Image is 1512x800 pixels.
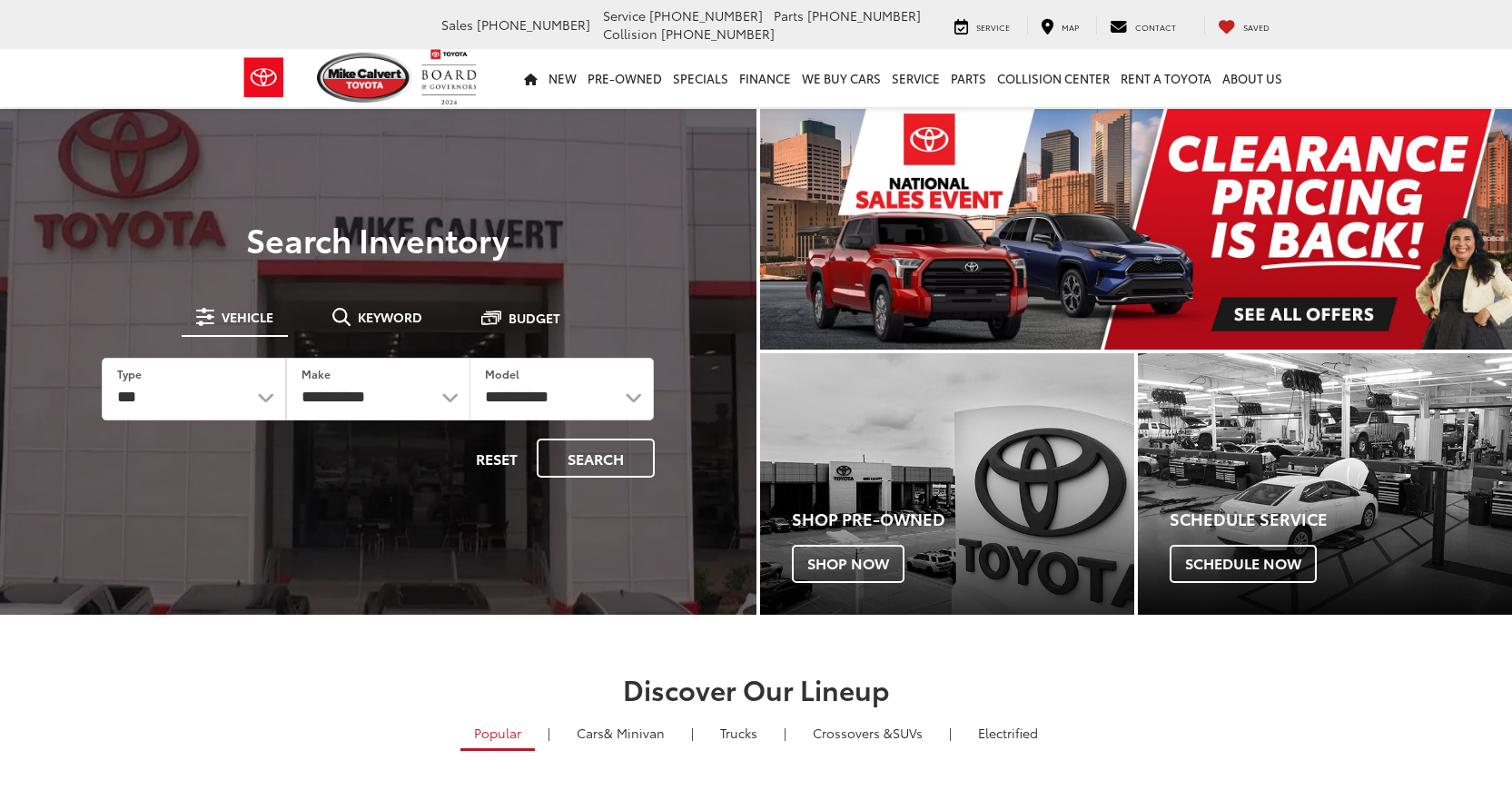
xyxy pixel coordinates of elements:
li: | [687,724,698,742]
span: Parts [774,6,804,25]
span: Budget [509,311,560,324]
li: | [543,724,555,742]
span: Vehicle [222,311,273,323]
a: Pre-Owned [582,49,667,107]
a: Trucks [707,717,771,748]
span: [PHONE_NUMBER] [661,25,775,43]
img: Toyota [230,48,298,107]
span: Service [976,21,1010,33]
span: Collision [603,25,657,43]
span: [PHONE_NUMBER] [477,15,590,34]
button: Reset [460,439,533,478]
span: & Minivan [604,724,665,742]
li: | [944,724,956,742]
img: Mike Calvert Toyota [317,53,413,103]
a: About Us [1217,49,1288,107]
a: Service [941,16,1023,35]
label: Make [301,366,331,381]
span: Shop Now [792,545,904,583]
a: Map [1027,16,1092,35]
span: [PHONE_NUMBER] [807,6,921,25]
label: Model [485,366,519,381]
span: Keyword [358,311,422,323]
span: Schedule Now [1170,545,1317,583]
a: Service [886,49,945,107]
a: WE BUY CARS [796,49,886,107]
button: Search [537,439,655,478]
div: Toyota [1138,353,1512,616]
a: Parts [945,49,992,107]
span: Service [603,6,646,25]
a: Electrified [964,717,1052,748]
span: [PHONE_NUMBER] [649,6,763,25]
div: Toyota [760,353,1134,616]
li: | [779,724,791,742]
a: My Saved Vehicles [1204,16,1283,35]
span: Contact [1135,21,1176,33]
a: Rent a Toyota [1115,49,1217,107]
h4: Schedule Service [1170,510,1512,528]
a: Contact [1096,16,1190,35]
h2: Discover Our Lineup [116,674,1397,704]
a: New [543,49,582,107]
a: Cars [563,717,678,748]
label: Type [117,366,142,381]
a: Schedule Service Schedule Now [1138,353,1512,616]
h4: Shop Pre-Owned [792,510,1134,528]
span: Crossovers & [813,724,893,742]
h3: Search Inventory [76,221,680,257]
span: Sales [441,15,473,34]
span: Saved [1243,21,1270,33]
a: Home [519,49,543,107]
a: Collision Center [992,49,1115,107]
a: Shop Pre-Owned Shop Now [760,353,1134,616]
a: Specials [667,49,734,107]
a: Popular [460,717,535,751]
span: Map [1062,21,1079,33]
a: Finance [734,49,796,107]
a: SUVs [799,717,936,748]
